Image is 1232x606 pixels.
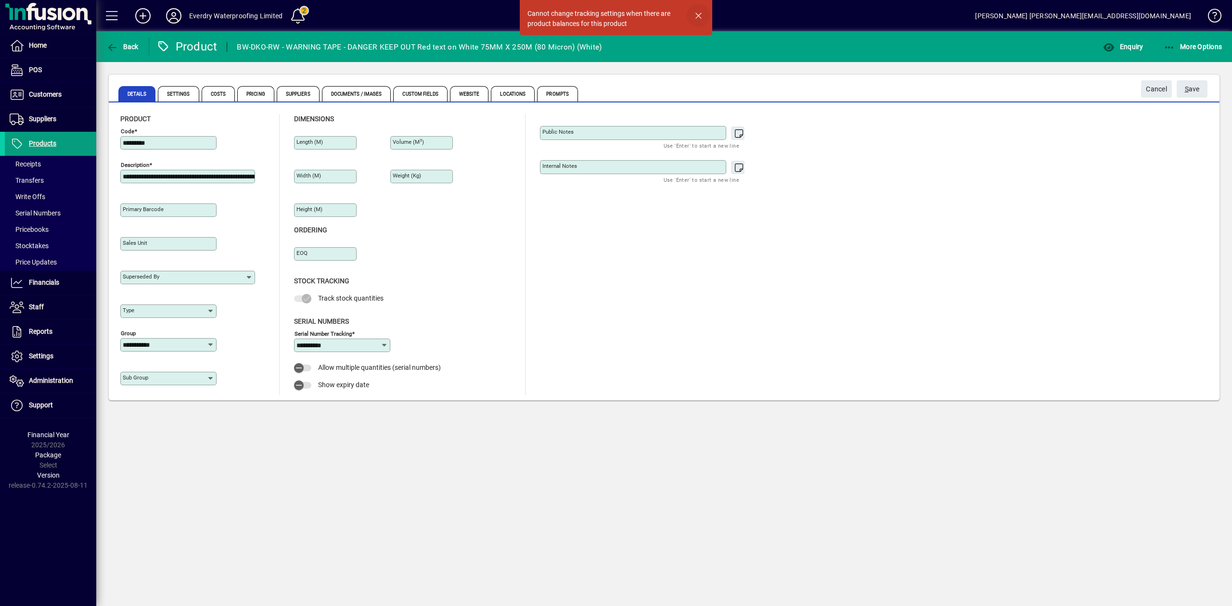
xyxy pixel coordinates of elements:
a: Receipts [5,156,96,172]
span: Reports [29,328,52,335]
div: BW-DKO-RW - WARNING TAPE - DANGER KEEP OUT Red text on White 75MM X 250M (80 Micron) (White) [237,39,602,55]
span: Allow multiple quantities (serial numbers) [318,364,441,371]
button: Cancel [1141,80,1172,98]
span: Custom Fields [393,86,447,101]
mat-label: Public Notes [542,128,574,135]
mat-hint: Use 'Enter' to start a new line [664,174,739,185]
mat-label: Group [121,330,136,337]
button: More Options [1161,38,1225,55]
a: Staff [5,295,96,319]
span: Financial Year [27,431,69,439]
div: Product [156,39,218,54]
button: Back [104,38,141,55]
span: POS [29,66,42,74]
span: Settings [29,352,53,360]
mat-label: Weight (Kg) [393,172,421,179]
a: Pricebooks [5,221,96,238]
mat-label: Primary barcode [123,206,164,213]
mat-label: Width (m) [296,172,321,179]
span: Receipts [10,160,41,168]
span: Price Updates [10,258,57,266]
a: Administration [5,369,96,393]
span: Ordering [294,226,327,234]
span: Staff [29,303,44,311]
mat-label: Type [123,307,134,314]
span: Settings [158,86,199,101]
a: Transfers [5,172,96,189]
div: Everdry Waterproofing Limited [189,8,282,24]
button: Add [128,7,158,25]
button: Profile [158,7,189,25]
mat-label: Volume (m ) [393,139,424,145]
span: ave [1185,81,1200,97]
span: Product [120,115,151,123]
span: Back [106,43,139,50]
app-page-header-button: Back [96,38,149,55]
mat-label: Serial Number tracking [295,330,352,337]
span: Pricing [237,86,274,101]
a: Serial Numbers [5,205,96,221]
a: Financials [5,271,96,295]
span: Serial Numbers [10,209,61,217]
span: Suppliers [29,115,56,123]
mat-label: Internal Notes [542,163,577,169]
span: Administration [29,377,73,384]
span: Enquiry [1103,43,1143,50]
a: Stocktakes [5,238,96,254]
span: Details [118,86,155,101]
mat-label: Sub group [123,374,148,381]
a: Settings [5,344,96,368]
span: Show expiry date [318,381,369,389]
button: Enquiry [1101,38,1145,55]
span: Write Offs [10,193,45,201]
span: Version [37,471,60,479]
mat-label: Superseded by [123,273,159,280]
span: Home [29,41,47,49]
span: Costs [202,86,235,101]
mat-label: Length (m) [296,139,323,145]
span: Stocktakes [10,242,49,250]
span: Support [29,401,53,409]
span: S [1185,85,1189,93]
span: Prompts [537,86,578,101]
span: Cancel [1146,81,1167,97]
span: Suppliers [277,86,320,101]
a: Reports [5,320,96,344]
sup: 3 [420,138,422,143]
mat-label: EOQ [296,250,308,256]
span: Transfers [10,177,44,184]
div: [PERSON_NAME] [PERSON_NAME][EMAIL_ADDRESS][DOMAIN_NAME] [975,8,1191,24]
mat-label: Code [121,128,134,135]
a: Customers [5,83,96,107]
mat-label: Height (m) [296,206,322,213]
span: Documents / Images [322,86,391,101]
span: Dimensions [294,115,334,123]
a: Price Updates [5,254,96,270]
mat-label: Description [121,162,149,168]
a: Home [5,34,96,58]
a: Write Offs [5,189,96,205]
span: Serial Numbers [294,317,349,325]
span: Website [450,86,489,101]
a: Support [5,393,96,417]
span: More Options [1164,43,1222,50]
a: Knowledge Base [1201,2,1220,33]
span: Pricebooks [10,226,49,233]
button: Save [1177,80,1207,98]
mat-label: Sales unit [123,240,147,246]
a: POS [5,58,96,82]
span: Track stock quantities [318,294,384,302]
span: Locations [491,86,535,101]
span: Customers [29,90,62,98]
mat-hint: Use 'Enter' to start a new line [664,140,739,151]
span: Financials [29,278,59,286]
span: Package [35,451,61,459]
span: Stock Tracking [294,277,349,285]
a: Suppliers [5,107,96,131]
span: Products [29,139,56,147]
